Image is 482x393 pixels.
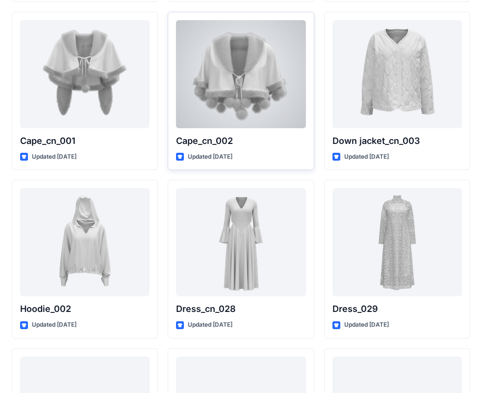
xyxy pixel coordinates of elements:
[344,152,389,162] p: Updated [DATE]
[32,320,76,330] p: Updated [DATE]
[176,302,305,316] p: Dress_cn_028
[176,188,305,296] a: Dress_cn_028
[20,302,150,316] p: Hoodie_002
[20,134,150,148] p: Cape_cn_001
[332,302,462,316] p: Dress_029
[20,20,150,128] a: Cape_cn_001
[176,20,305,128] a: Cape_cn_002
[188,320,232,330] p: Updated [DATE]
[332,20,462,128] a: Down jacket_cn_003
[332,134,462,148] p: Down jacket_cn_003
[188,152,232,162] p: Updated [DATE]
[20,188,150,296] a: Hoodie_002
[32,152,76,162] p: Updated [DATE]
[176,134,305,148] p: Cape_cn_002
[332,188,462,296] a: Dress_029
[344,320,389,330] p: Updated [DATE]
